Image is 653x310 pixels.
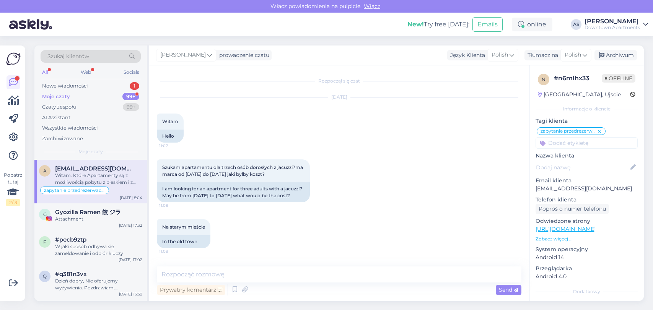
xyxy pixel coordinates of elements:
[585,18,648,31] a: [PERSON_NAME]Downtown Apartments
[119,291,142,297] div: [DATE] 15:59
[6,172,20,206] div: Popatrz tutaj
[536,235,638,242] p: Zobacz więcej ...
[79,67,93,77] div: Web
[159,248,188,254] span: 11:08
[55,278,142,291] div: Dzień dobry, Nie oferujemy wyżywienia. Pozdrawiam, [PERSON_NAME] Apartments
[541,129,597,133] span: zapytanie przedrezerwacyjne
[407,20,469,29] div: Try free [DATE]:
[162,164,304,177] span: Szukam apartamentu dla trzech osób dorosłych z jacuzzi?ma marca od [DATE] do [DATE] jaki byłby ko...
[407,21,424,28] b: New!
[536,288,638,295] div: Dodatkowy
[42,103,77,111] div: Czaty zespołu
[492,51,508,59] span: Polish
[157,94,521,101] div: [DATE]
[43,273,47,279] span: q
[119,222,142,228] div: [DATE] 17:32
[157,235,210,248] div: In the old town
[157,78,521,84] div: Rozpoczął się czat
[594,50,637,60] div: Archiwum
[536,300,638,308] p: Notatki
[585,18,640,24] div: [PERSON_NAME]
[55,165,135,172] span: antosia55@wp.pl
[55,271,87,278] span: #q381n3vx
[162,118,178,124] span: Witam
[536,204,609,214] div: Poproś o numer telefonu
[362,3,383,10] span: Włącz
[536,105,638,112] div: Informacje o kliencie
[119,257,142,263] div: [DATE] 17:02
[44,188,105,193] span: zapytanie przedrezerwacyjne
[536,137,638,149] input: Dodać etykietę
[536,117,638,125] p: Tagi klienta
[472,17,503,32] button: Emails
[159,143,188,149] span: 11:07
[42,135,83,143] div: Zarchiwizowane
[447,51,485,59] div: Język Klienta
[524,51,558,59] div: Tłumacz na
[536,217,638,225] p: Odwiedzone strony
[536,265,638,273] p: Przeglądarka
[122,93,139,101] div: 99+
[55,209,121,216] span: Gyozilla Ramen 餃 ジラ
[122,67,141,77] div: Socials
[43,211,47,217] span: G
[123,103,139,111] div: 99+
[159,203,188,208] span: 11:08
[162,224,205,230] span: Na starym mieście
[499,286,518,293] span: Send
[55,216,142,222] div: Attachment
[55,172,142,186] div: Witam. Które Apartamenty są z możliwością pobytu z pieskiem i z parkingiem?i fajnym widokiem na [...
[571,19,581,30] div: AS
[78,148,103,155] span: Moje czaty
[512,18,552,31] div: online
[536,177,638,185] p: Email klienta
[160,51,206,59] span: [PERSON_NAME]
[216,51,269,59] div: prowadzenie czatu
[55,243,142,257] div: W jaki sposób odbywa się zameldowanie i odbiór kluczy
[536,152,638,160] p: Nazwa klienta
[536,196,638,204] p: Telefon klienta
[536,245,638,253] p: System operacyjny
[42,93,70,101] div: Moje czaty
[542,76,546,82] span: n
[536,226,596,232] a: [URL][DOMAIN_NAME]
[602,74,635,83] span: Offline
[538,91,621,99] div: [GEOGRAPHIC_DATA], Ujscie
[42,114,70,122] div: AI Assistant
[43,239,47,245] span: p
[43,168,47,174] span: a
[47,52,89,60] span: Szukaj klientów
[585,24,640,31] div: Downtown Apartments
[536,253,638,261] p: Android 14
[536,273,638,281] p: Android 4.0
[42,82,88,90] div: Nowe wiadomości
[157,285,225,295] div: Prywatny komentarz
[120,195,142,201] div: [DATE] 8:04
[6,52,21,66] img: Askly Logo
[157,130,184,143] div: Hello
[55,236,86,243] span: #pecb9ztp
[565,51,581,59] span: Polish
[486,259,519,265] span: [PERSON_NAME]
[41,67,49,77] div: All
[157,182,310,202] div: I am looking for an apartment for three adults with a jacuzzi? May be from [DATE] to [DATE] what ...
[536,185,638,193] p: [EMAIL_ADDRESS][DOMAIN_NAME]
[42,124,98,132] div: Wszystkie wiadomości
[554,74,602,83] div: # n6mlhx33
[6,199,20,206] div: 2 / 3
[130,82,139,90] div: 1
[536,163,629,172] input: Dodaj nazwę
